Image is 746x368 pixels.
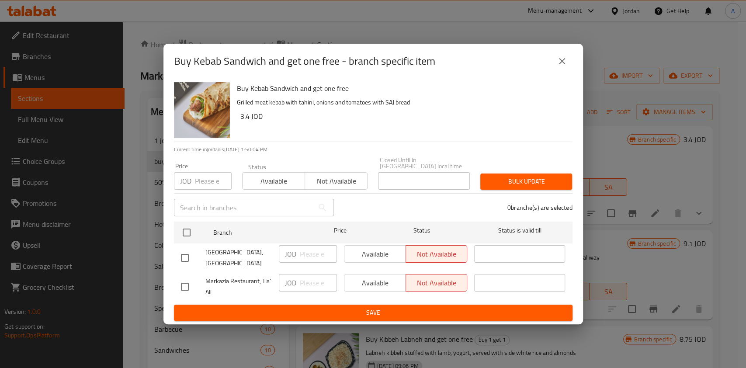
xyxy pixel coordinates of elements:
input: Please enter price [300,274,337,292]
p: JOD [285,249,296,259]
button: Save [174,305,573,321]
span: Branch [213,227,304,238]
span: Status [376,225,467,236]
span: Status is valid till [474,225,565,236]
button: Not available [305,172,368,190]
p: JOD [180,176,191,186]
img: Buy Kebab Sandwich and get one free [174,82,230,138]
input: Search in branches [174,199,314,216]
button: Available [242,172,305,190]
span: [GEOGRAPHIC_DATA], [GEOGRAPHIC_DATA] [205,247,272,269]
span: Markazia Restaurant, Tla' Ali [205,276,272,298]
h2: Buy Kebab Sandwich and get one free - branch specific item [174,54,435,68]
span: Bulk update [487,176,565,187]
button: Bulk update [480,174,572,190]
p: 0 branche(s) are selected [507,203,573,212]
span: Price [311,225,369,236]
p: Current time in Jordan is [DATE] 1:50:04 PM [174,146,573,153]
input: Please enter price [195,172,232,190]
h6: Buy Kebab Sandwich and get one free [237,82,566,94]
p: Grilled meat kebab with tahini, onions and tomatoes with SAJ bread [237,97,566,108]
span: Not available [309,175,364,187]
span: Available [246,175,302,187]
button: close [552,51,573,72]
input: Please enter price [300,245,337,263]
h6: 3.4 JOD [240,110,566,122]
p: JOD [285,278,296,288]
span: Save [181,307,566,318]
